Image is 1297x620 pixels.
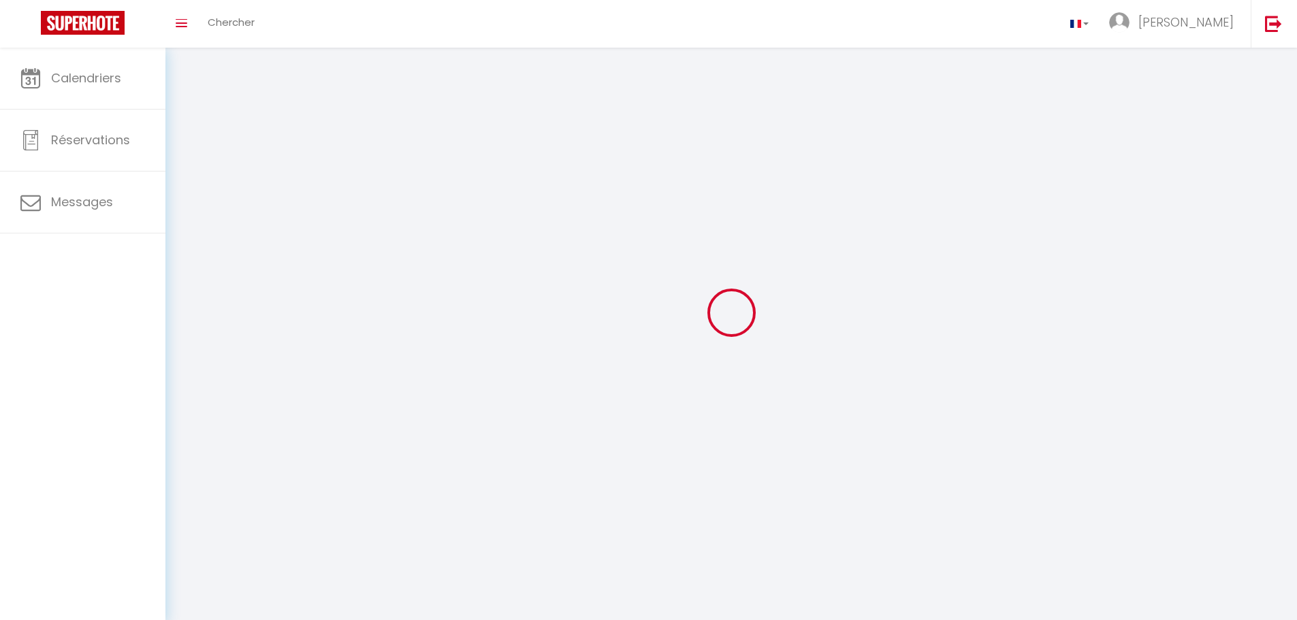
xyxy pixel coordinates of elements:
img: logout [1265,15,1282,32]
button: Ouvrir le widget de chat LiveChat [11,5,52,46]
span: Messages [51,193,113,210]
span: Chercher [208,15,255,29]
span: Calendriers [51,69,121,86]
span: Réservations [51,131,130,148]
img: Super Booking [41,11,125,35]
img: ... [1109,12,1130,33]
span: [PERSON_NAME] [1138,14,1234,31]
